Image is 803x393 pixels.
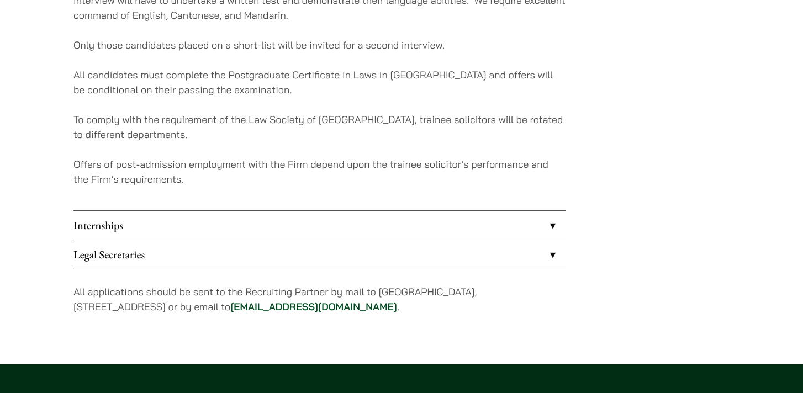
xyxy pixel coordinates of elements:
[73,284,566,314] p: All applications should be sent to the Recruiting Partner by mail to [GEOGRAPHIC_DATA], [STREET_A...
[73,38,566,52] p: Only those candidates placed on a short-list will be invited for a second interview.
[73,157,566,187] p: Offers of post-admission employment with the Firm depend upon the trainee solicitor’s performance...
[73,211,566,240] a: Internships
[230,300,397,313] a: [EMAIL_ADDRESS][DOMAIN_NAME]
[73,240,566,269] a: Legal Secretaries
[73,67,566,97] p: All candidates must complete the Postgraduate Certificate in Laws in [GEOGRAPHIC_DATA] and offers...
[73,112,566,142] p: To comply with the requirement of the Law Society of [GEOGRAPHIC_DATA], trainee solicitors will b...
